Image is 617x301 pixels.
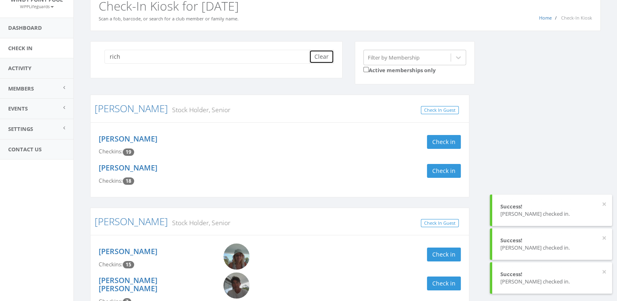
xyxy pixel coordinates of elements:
[223,243,250,270] img: Karen_Gibson_OymzafP.png
[8,105,28,112] span: Events
[99,261,123,268] span: Checkins:
[8,146,42,153] span: Contact Us
[95,215,168,228] a: [PERSON_NAME]
[168,218,230,227] small: Stock Holder, Senior
[99,163,157,173] a: [PERSON_NAME]
[20,4,54,9] small: WPPLifeguards
[427,248,461,261] button: Check in
[123,177,134,185] span: Checkin count
[602,268,606,276] button: ×
[561,15,592,21] span: Check-In Kiosk
[20,2,54,10] a: WPPLifeguards
[95,102,168,115] a: [PERSON_NAME]
[421,219,459,228] a: Check In Guest
[421,106,459,115] a: Check In Guest
[500,237,604,244] div: Success!
[168,105,230,114] small: Stock Holder, Senior
[427,135,461,149] button: Check in
[602,234,606,242] button: ×
[500,210,604,218] div: [PERSON_NAME] checked in.
[99,134,157,144] a: [PERSON_NAME]
[99,275,157,293] a: [PERSON_NAME] [PERSON_NAME]
[363,67,369,72] input: Active memberships only
[99,148,123,155] span: Checkins:
[539,15,552,21] a: Home
[368,53,420,61] div: Filter by Membership
[8,85,34,92] span: Members
[99,246,157,256] a: [PERSON_NAME]
[8,125,33,133] span: Settings
[427,277,461,290] button: Check in
[99,15,239,22] small: Scan a fob, barcode, or search for a club member or family name.
[602,200,606,208] button: ×
[500,244,604,252] div: [PERSON_NAME] checked in.
[123,148,134,156] span: Checkin count
[500,278,604,286] div: [PERSON_NAME] checked in.
[123,261,134,268] span: Checkin count
[104,50,315,64] input: Search a name to check in
[500,203,604,210] div: Success!
[500,270,604,278] div: Success!
[99,177,123,184] span: Checkins:
[363,65,436,74] label: Active memberships only
[427,164,461,178] button: Check in
[309,50,334,64] button: Clear
[223,272,250,299] img: Richard_JR_Gibson.png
